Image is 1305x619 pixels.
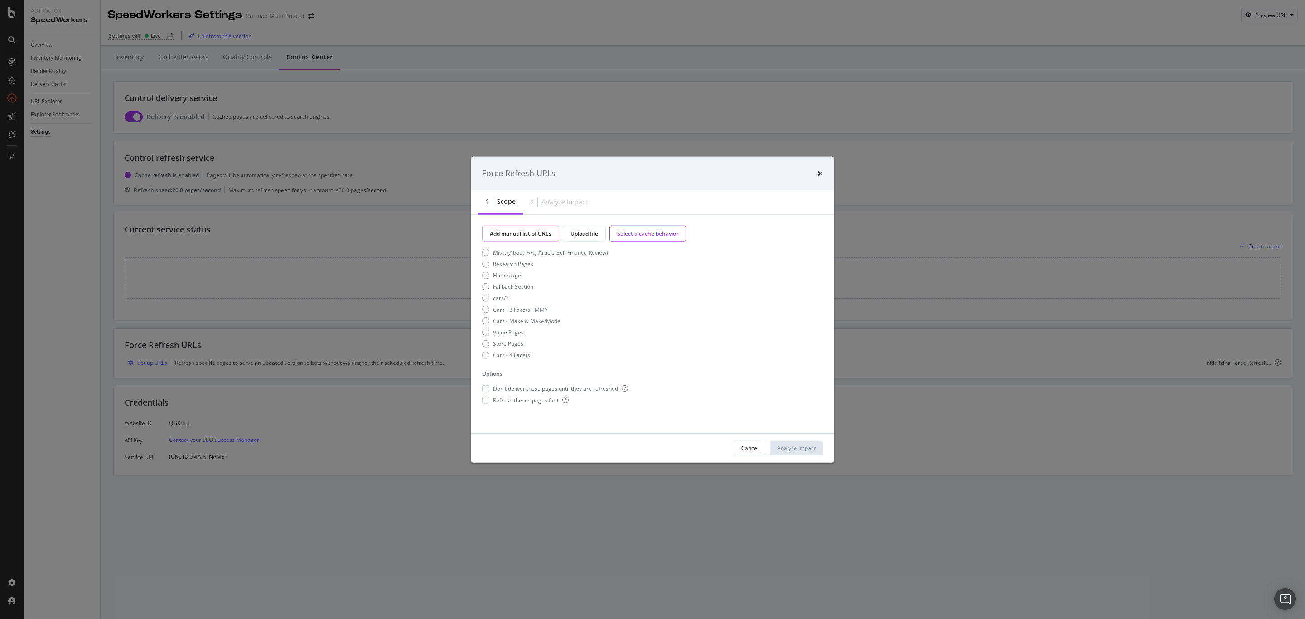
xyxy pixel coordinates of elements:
[497,197,516,206] div: Scope
[482,168,556,179] div: Force Refresh URLs
[482,351,608,359] div: Cars - 4 Facets+
[493,260,533,268] div: Research Pages
[734,440,766,455] button: Cancel
[482,271,608,279] div: Homepage
[493,305,548,313] div: Cars - 3 Facets - MMY
[482,340,608,348] div: Store Pages
[482,370,503,377] div: Options
[486,197,489,206] div: 1
[493,340,523,348] div: Store Pages
[482,305,608,313] div: Cars - 3 Facets - MMY
[1274,588,1296,610] div: Open Intercom Messenger
[490,229,551,237] div: Add manual list of URLs
[541,198,588,207] div: Analyze Impact
[817,168,823,179] div: times
[471,157,834,463] div: modal
[493,317,562,324] div: Cars - Make & Make/Model
[777,444,816,452] div: Analyze Impact
[482,249,608,256] div: Misc. (About-FAQ-Article-Sell-Finance-Review)
[741,444,759,452] div: Cancel
[482,260,608,268] div: Research Pages
[770,440,823,455] button: Analyze Impact
[493,385,628,392] span: Don't deliver these pages until they are refreshed
[482,328,608,336] div: Value Pages
[493,283,533,290] div: Fallback Section
[570,229,598,237] div: Upload file
[493,328,524,336] div: Value Pages
[493,249,608,256] div: Misc. (About-FAQ-Article-Sell-Finance-Review)
[493,271,521,279] div: Homepage
[530,198,534,207] div: 2
[482,294,608,302] div: cars/*
[482,283,608,290] div: Fallback Section
[493,351,533,359] div: Cars - 4 Facets+
[493,294,509,302] div: cars/*
[617,229,678,237] div: Select a cache behavior
[493,396,569,404] span: Refresh theses pages first
[482,317,608,324] div: Cars - Make & Make/Model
